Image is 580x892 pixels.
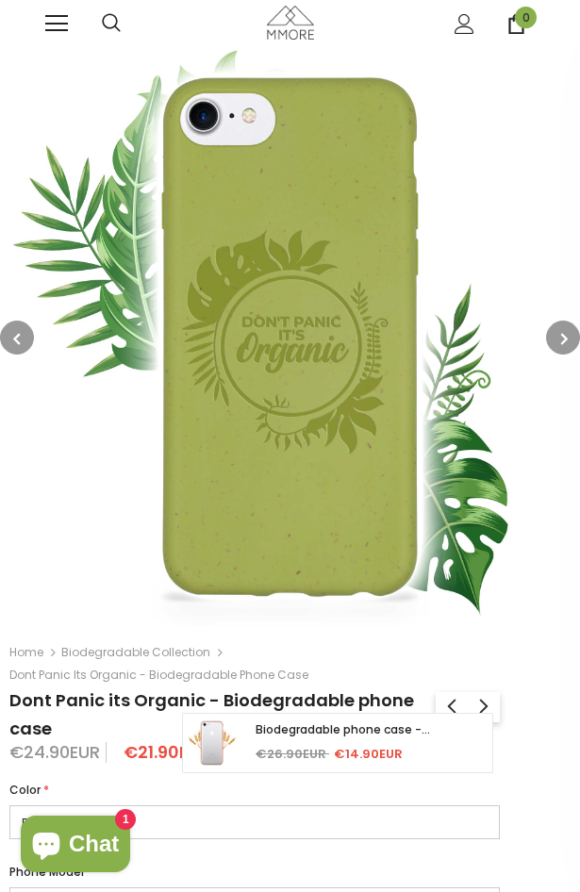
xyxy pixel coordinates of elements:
[9,863,92,882] label: Phone Model
[9,688,414,740] span: Dont Panic its Organic - Biodegradable phone case
[334,745,403,763] span: €14.90EUR
[506,14,526,34] a: 0
[9,740,100,764] span: €24.90EUR
[188,719,237,768] img: Biodegradable phone case - Transparent Pink
[267,6,314,39] img: MMORE Cases
[124,740,210,764] span: €21.90EUR
[256,719,488,740] a: Biodegradable phone case - Transparent Pink
[515,7,537,28] span: 0
[9,641,43,664] a: Home
[61,644,210,660] a: Biodegradable Collection
[256,721,430,758] span: Biodegradable phone case - Transparent Pink
[15,816,136,877] inbox-online-store-chat: Shopify online store chat
[9,664,308,686] span: Dont Panic its Organic - Biodegradable phone case
[256,745,326,763] span: €26.90EUR
[9,781,49,800] label: Color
